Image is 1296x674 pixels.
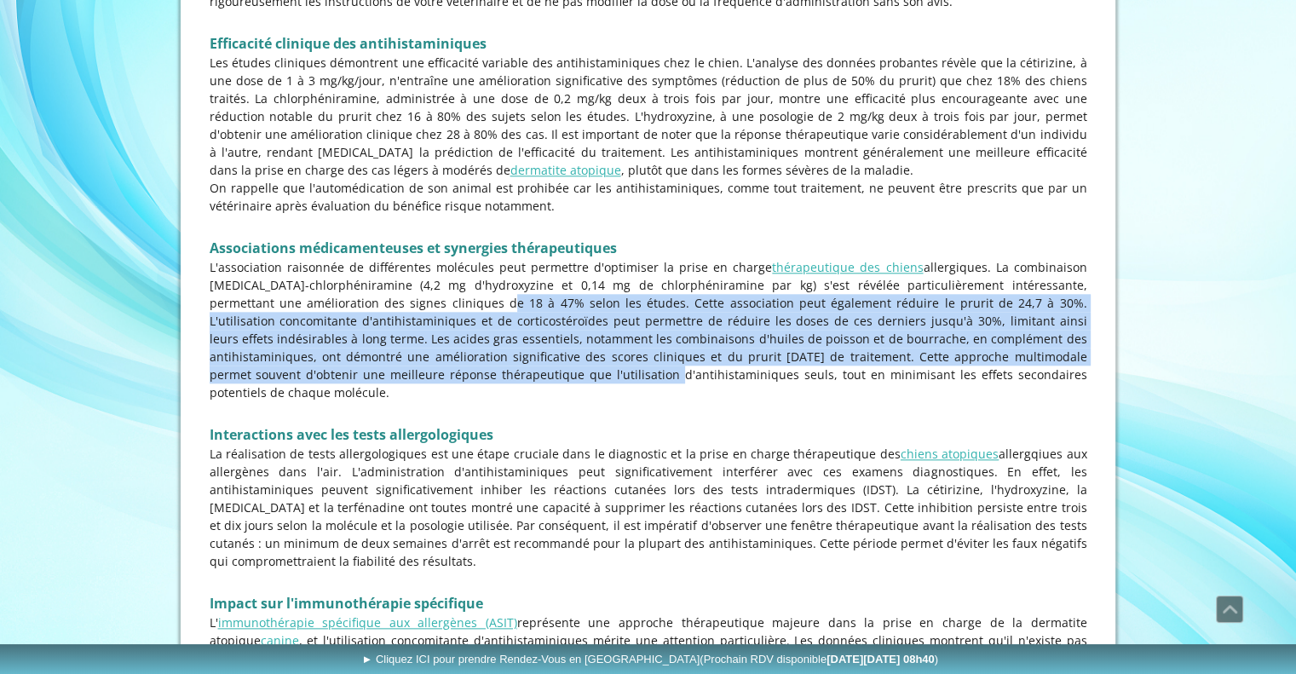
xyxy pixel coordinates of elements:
[218,614,517,631] a: immunothérapie spécifique aux allergènes (ASIT)
[210,425,493,444] strong: Interactions avec les tests allergologiques
[210,239,617,257] strong: Associations médicamenteuses et synergies thérapeutiques
[901,446,999,462] a: chiens atopiques
[827,653,935,665] b: [DATE][DATE] 08h40
[510,162,621,178] a: dermatite atopique
[772,259,923,275] a: thérapeutique des chiens
[210,445,1087,570] p: La réalisation de tests allergologiques est une étape cruciale dans le diagnostic et la prise en ...
[361,653,938,665] span: ► Cliquez ICI pour prendre Rendez-Vous en [GEOGRAPHIC_DATA]
[1216,596,1243,623] a: Défiler vers le haut
[210,54,1087,179] p: Les études cliniques démontrent une efficacité variable des antihistaminiques chez le chien. L'an...
[210,594,483,613] strong: Impact sur l'immunothérapie spécifique
[261,632,299,648] a: canine
[210,258,1087,401] p: L'association raisonnée de différentes molécules peut permettre d'optimiser la prise en charge al...
[210,34,487,53] strong: Efficacité clinique des antihistaminiques
[1217,596,1242,622] span: Défiler vers le haut
[210,179,1087,215] p: On rappelle que l'automédication de son animal est prohibée car les antihistaminiques, comme tout...
[700,653,938,665] span: (Prochain RDV disponible )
